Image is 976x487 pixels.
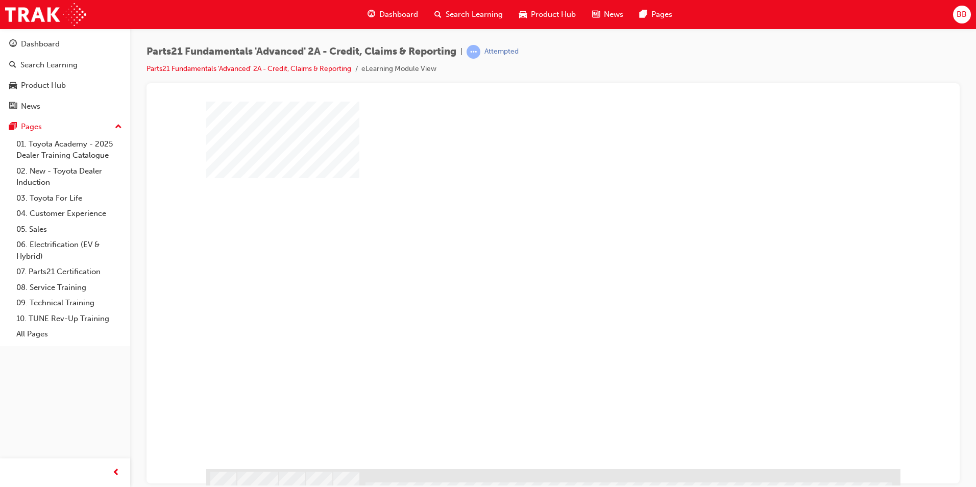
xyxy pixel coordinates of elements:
[12,163,126,190] a: 02. New - Toyota Dealer Induction
[20,59,78,71] div: Search Learning
[21,38,60,50] div: Dashboard
[12,326,126,342] a: All Pages
[361,63,436,75] li: eLearning Module View
[115,120,122,134] span: up-icon
[12,206,126,222] a: 04. Customer Experience
[12,190,126,206] a: 03. Toyota For Life
[112,467,120,479] span: prev-icon
[147,46,456,58] span: Parts21 Fundamentals 'Advanced' 2A - Credit, Claims & Reporting
[4,35,126,54] a: Dashboard
[4,117,126,136] button: Pages
[460,46,462,58] span: |
[5,3,86,26] img: Trak
[957,9,967,20] span: BB
[631,4,680,25] a: pages-iconPages
[4,76,126,95] a: Product Hub
[9,102,17,111] span: news-icon
[147,64,351,73] a: Parts21 Fundamentals 'Advanced' 2A - Credit, Claims & Reporting
[4,56,126,75] a: Search Learning
[359,4,426,25] a: guage-iconDashboard
[12,295,126,311] a: 09. Technical Training
[592,8,600,21] span: news-icon
[21,121,42,133] div: Pages
[651,9,672,20] span: Pages
[9,81,17,90] span: car-icon
[4,97,126,116] a: News
[12,264,126,280] a: 07. Parts21 Certification
[12,311,126,327] a: 10. TUNE Rev-Up Training
[21,80,66,91] div: Product Hub
[9,123,17,132] span: pages-icon
[953,6,971,23] button: BB
[12,280,126,296] a: 08. Service Training
[379,9,418,20] span: Dashboard
[9,61,16,70] span: search-icon
[484,47,519,57] div: Attempted
[434,8,442,21] span: search-icon
[21,101,40,112] div: News
[446,9,503,20] span: Search Learning
[584,4,631,25] a: news-iconNews
[12,136,126,163] a: 01. Toyota Academy - 2025 Dealer Training Catalogue
[12,237,126,264] a: 06. Electrification (EV & Hybrid)
[604,9,623,20] span: News
[9,40,17,49] span: guage-icon
[12,222,126,237] a: 05. Sales
[519,8,527,21] span: car-icon
[640,8,647,21] span: pages-icon
[4,33,126,117] button: DashboardSearch LearningProduct HubNews
[368,8,375,21] span: guage-icon
[467,45,480,59] span: learningRecordVerb_ATTEMPT-icon
[531,9,576,20] span: Product Hub
[426,4,511,25] a: search-iconSearch Learning
[511,4,584,25] a: car-iconProduct Hub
